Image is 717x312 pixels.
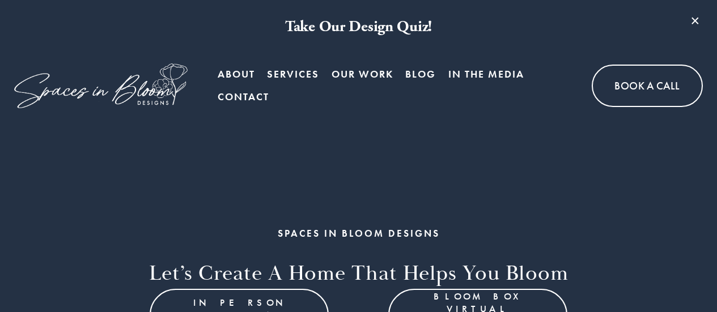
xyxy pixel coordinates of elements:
[30,260,687,288] h2: Let’s Create a home that helps you bloom
[592,65,702,107] a: Book A Call
[267,64,319,84] span: Services
[30,227,687,241] h1: SPACES IN BLOOM DESIGNS
[218,86,269,108] a: Contact
[332,63,393,86] a: Our Work
[405,63,436,86] a: Blog
[448,63,524,86] a: In the Media
[218,63,255,86] a: About
[267,63,319,86] a: folder dropdown
[14,63,187,108] img: Spaces in Bloom Designs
